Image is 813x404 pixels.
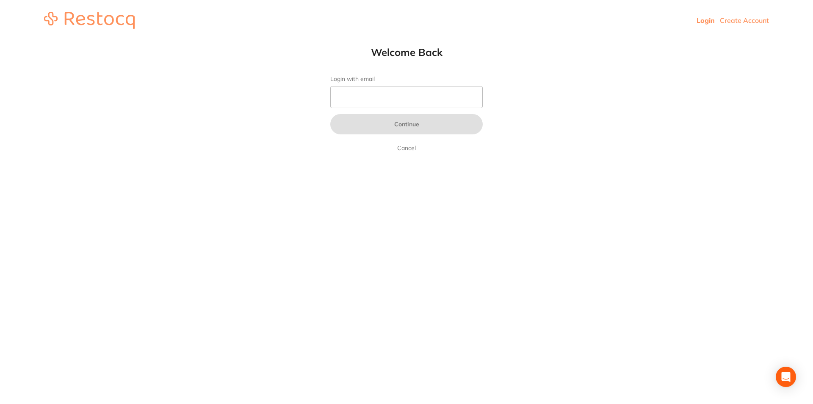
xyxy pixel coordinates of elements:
a: Cancel [395,143,418,153]
img: restocq_logo.svg [44,12,135,29]
a: Create Account [720,16,769,25]
div: Open Intercom Messenger [776,367,796,387]
button: Continue [330,114,483,134]
h1: Welcome Back [313,46,500,59]
label: Login with email [330,75,483,83]
a: Login [697,16,715,25]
